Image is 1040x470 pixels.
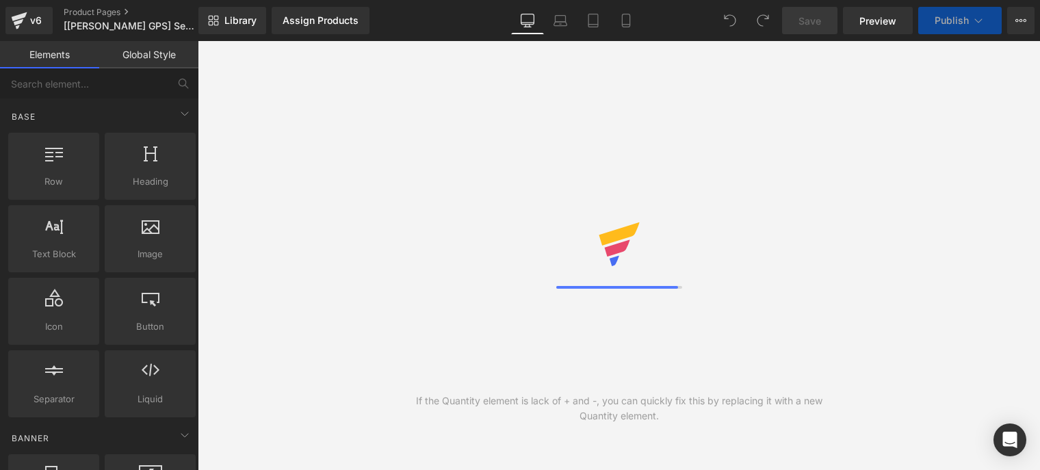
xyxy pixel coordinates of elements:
span: Icon [12,319,95,334]
button: Redo [749,7,777,34]
span: Heading [109,174,192,189]
a: Tablet [577,7,610,34]
div: If the Quantity element is lack of + and -, you can quickly fix this by replacing it with a new Q... [408,393,830,423]
a: Mobile [610,7,642,34]
span: Save [798,14,821,28]
div: Assign Products [283,15,359,26]
a: New Library [198,7,266,34]
span: Image [109,247,192,261]
div: v6 [27,12,44,29]
span: Row [12,174,95,189]
span: [[PERSON_NAME] GPS] Self [MEDICAL_DATA] Foam 1 - 10k Call - Warda LATEST [64,21,195,31]
span: Separator [12,392,95,406]
span: Banner [10,432,51,445]
span: Liquid [109,392,192,406]
span: Text Block [12,247,95,261]
a: Laptop [544,7,577,34]
a: v6 [5,7,53,34]
span: Publish [935,15,969,26]
span: Button [109,319,192,334]
span: Library [224,14,257,27]
a: Product Pages [64,7,221,18]
div: Open Intercom Messenger [993,423,1026,456]
span: Preview [859,14,896,28]
button: More [1007,7,1035,34]
button: Publish [918,7,1002,34]
a: Desktop [511,7,544,34]
span: Base [10,110,37,123]
a: Preview [843,7,913,34]
a: Global Style [99,41,198,68]
button: Undo [716,7,744,34]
